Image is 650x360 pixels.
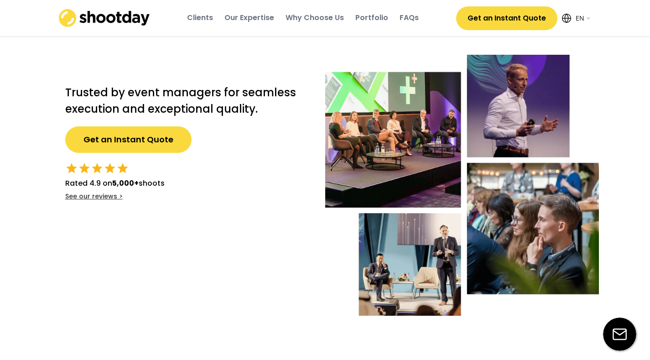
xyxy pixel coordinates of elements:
h2: Trusted by event managers for seamless execution and exceptional quality. [65,84,307,117]
button: Get an Instant Quote [65,126,192,153]
div: Why Choose Us [286,13,344,23]
button: star [78,162,91,175]
button: Get an Instant Quote [456,6,557,30]
strong: 5,000+ [112,178,139,188]
button: star [116,162,129,175]
img: shootday_logo.png [59,9,150,27]
img: Event-hero-intl%402x.webp [325,55,599,316]
button: star [91,162,104,175]
img: Icon%20feather-globe%20%281%29.svg [562,14,571,23]
div: See our reviews > [65,192,123,201]
div: Clients [187,13,213,23]
div: Portfolio [355,13,388,23]
button: star [104,162,116,175]
div: FAQs [400,13,419,23]
div: Our Expertise [224,13,274,23]
button: star [65,162,78,175]
img: email-icon%20%281%29.svg [603,318,636,351]
div: Rated 4.9 on shoots [65,178,165,189]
